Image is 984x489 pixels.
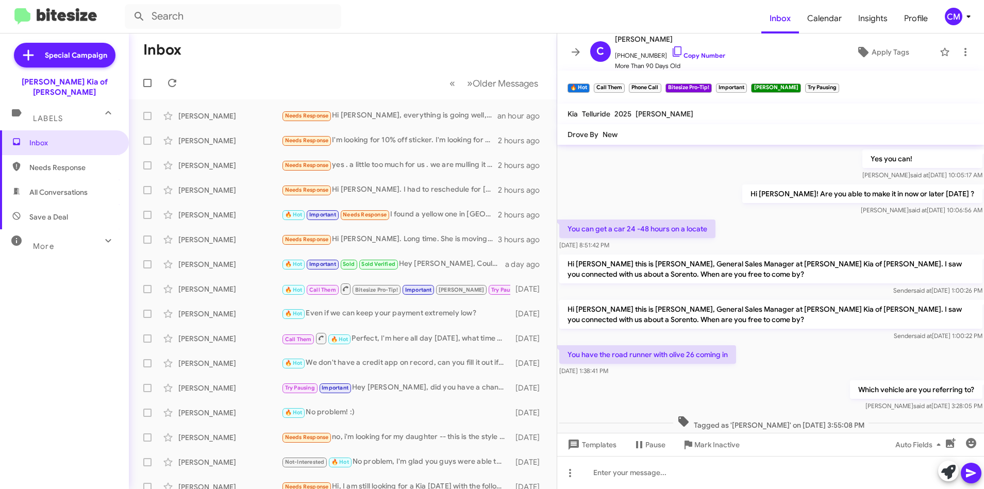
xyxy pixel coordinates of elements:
div: Hi [PERSON_NAME], everything is going well, [PERSON_NAME] has been great [281,110,497,122]
span: Tagged as '[PERSON_NAME]' on [DATE] 3:55:08 PM [673,415,868,430]
div: [PERSON_NAME] [178,284,281,294]
div: [PERSON_NAME] [178,234,281,245]
div: yes . a little too much for us . we are mulling it over . can you do better ? [281,159,498,171]
a: Insights [850,4,896,33]
div: [PERSON_NAME] [178,333,281,344]
span: Sender [DATE] 1:00:26 PM [893,286,982,294]
span: Try Pausing [285,384,315,391]
div: [PERSON_NAME] [178,210,281,220]
div: Even if we can keep your payment extremely low? [281,308,510,319]
div: [PERSON_NAME] [178,408,281,418]
div: Hi [PERSON_NAME]. Long time. She is moving home. [281,233,498,245]
div: [PERSON_NAME] [178,136,281,146]
span: 🔥 Hot [285,409,303,416]
span: Bitesize Pro-Tip! [355,286,398,293]
div: 3 hours ago [498,234,548,245]
div: No problem, I'm glad you guys were able to connect, I'll put notes in my system about that. :) Ha... [281,456,510,468]
span: Important [309,211,336,218]
span: C [596,43,604,60]
span: All Conversations [29,187,88,197]
small: [PERSON_NAME] [751,83,800,93]
div: [DATE] [510,457,548,467]
button: Templates [557,435,625,454]
a: Copy Number [671,52,725,59]
div: [PERSON_NAME] [178,185,281,195]
span: « [449,77,455,90]
span: said at [908,206,926,214]
span: [PERSON_NAME] [636,109,693,119]
span: Inbox [29,138,117,148]
div: [PERSON_NAME] [178,111,281,121]
nav: Page navigation example [444,73,544,94]
span: Apply Tags [872,43,909,61]
div: no, i'm looking for my daughter -- this is the style she wants. I'll keep looking, thank you [281,431,510,443]
span: 🔥 Hot [285,360,303,366]
input: Search [125,4,341,29]
button: Pause [625,435,674,454]
span: Not-Interested [285,459,325,465]
span: Needs Response [285,162,329,168]
span: » [467,77,473,90]
div: No I have no idea I was seeing if you have one coming [281,282,510,295]
small: Important [716,83,747,93]
span: New [603,130,618,139]
span: said at [913,402,931,410]
h1: Inbox [143,42,181,58]
a: Special Campaign [14,43,115,68]
button: Apply Tags [830,43,935,61]
span: [PHONE_NUMBER] [615,45,725,61]
span: [DATE] 1:38:41 PM [559,367,608,375]
span: 🔥 Hot [285,261,303,267]
div: CM [945,8,962,25]
div: [PERSON_NAME] [178,383,281,393]
p: Which vehicle are you referring to? [849,380,982,399]
div: 2 hours ago [498,185,548,195]
span: 🔥 Hot [285,310,303,317]
div: [DATE] [510,333,548,344]
span: Call Them [309,286,336,293]
p: You can get a car 24 -48 hours on a locate [559,220,715,238]
span: Pause [645,435,665,454]
span: Older Messages [473,78,538,89]
span: Templates [565,435,616,454]
span: Try Pausing [491,286,521,293]
span: [DATE] 8:51:42 PM [559,241,609,249]
div: [PERSON_NAME] [178,432,281,443]
div: Hey [PERSON_NAME], Could you text my cell when you’re on the way to the dealership? I’m going to ... [281,258,505,270]
span: Needs Response [285,236,329,243]
span: Special Campaign [45,50,107,60]
span: 🔥 Hot [331,459,349,465]
a: Profile [896,4,936,33]
span: [PERSON_NAME] [DATE] 10:05:17 AM [862,171,982,179]
span: Needs Response [285,137,329,144]
a: Inbox [761,4,799,33]
span: said at [913,286,931,294]
div: [DATE] [510,408,548,418]
span: Important [322,384,348,391]
span: Sender [DATE] 1:00:22 PM [893,332,982,340]
p: You have the road runner with olive 26 coming in [559,345,736,364]
span: Kia [568,109,578,119]
div: [PERSON_NAME] [178,309,281,319]
span: Save a Deal [29,212,68,222]
div: [PERSON_NAME] [178,259,281,269]
button: CM [936,8,973,25]
span: [PERSON_NAME] [615,33,725,45]
div: Hi [PERSON_NAME]. I had to reschedule for [DATE] [DATE]. I appreciate your reaching out to me. Th... [281,184,498,196]
div: [DATE] [510,309,548,319]
small: Try Pausing [805,83,839,93]
div: [DATE] [510,358,548,368]
span: 2025 [614,109,631,119]
span: [PERSON_NAME] [DATE] 10:06:56 AM [860,206,982,214]
div: [DATE] [510,284,548,294]
div: an hour ago [497,111,548,121]
span: Important [309,261,336,267]
div: 2 hours ago [498,136,548,146]
span: [PERSON_NAME] [DATE] 3:28:05 PM [865,402,982,410]
div: [PERSON_NAME] [178,358,281,368]
div: Perfect, I'm here all day [DATE], what time works for you? I'll make sure the appraisal manager i... [281,332,510,345]
small: Bitesize Pro-Tip! [665,83,712,93]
